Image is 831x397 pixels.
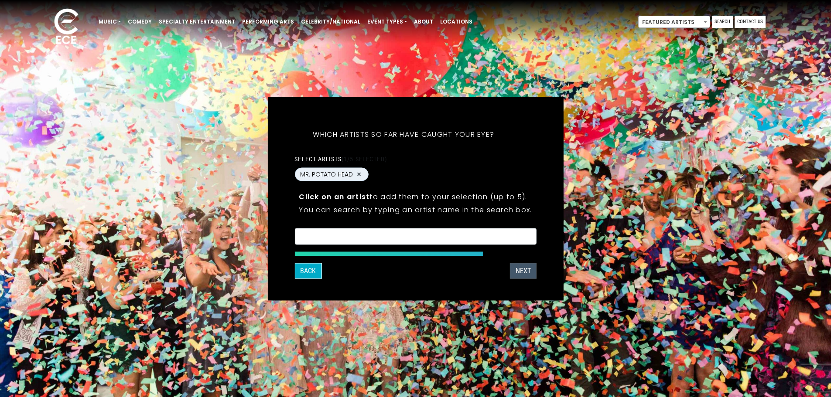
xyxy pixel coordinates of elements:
textarea: Search [300,234,530,241]
label: Select artists [294,155,386,163]
a: Event Types [364,14,410,29]
a: Performing Arts [239,14,298,29]
button: Remove MR. POTATO HEAD [356,170,362,178]
a: Music [95,14,124,29]
span: Featured Artists [638,16,710,28]
a: About [410,14,437,29]
img: ece_new_logo_whitev2-1.png [44,6,88,48]
a: Locations [437,14,476,29]
a: Contact Us [735,16,766,28]
a: Comedy [124,14,155,29]
button: Back [294,263,321,278]
strong: Click on an artist [299,191,369,201]
a: Search [712,16,733,28]
a: Celebrity/National [298,14,364,29]
span: MR. POTATO HEAD [300,170,353,179]
span: Featured Artists [639,16,710,28]
p: to add them to your selection (up to 5). [299,191,532,202]
h5: Which artists so far have caught your eye? [294,119,513,150]
p: You can search by typing an artist name in the search box. [299,204,532,215]
a: Specialty Entertainment [155,14,239,29]
button: Next [510,263,537,278]
span: (1/5 selected) [342,155,387,162]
